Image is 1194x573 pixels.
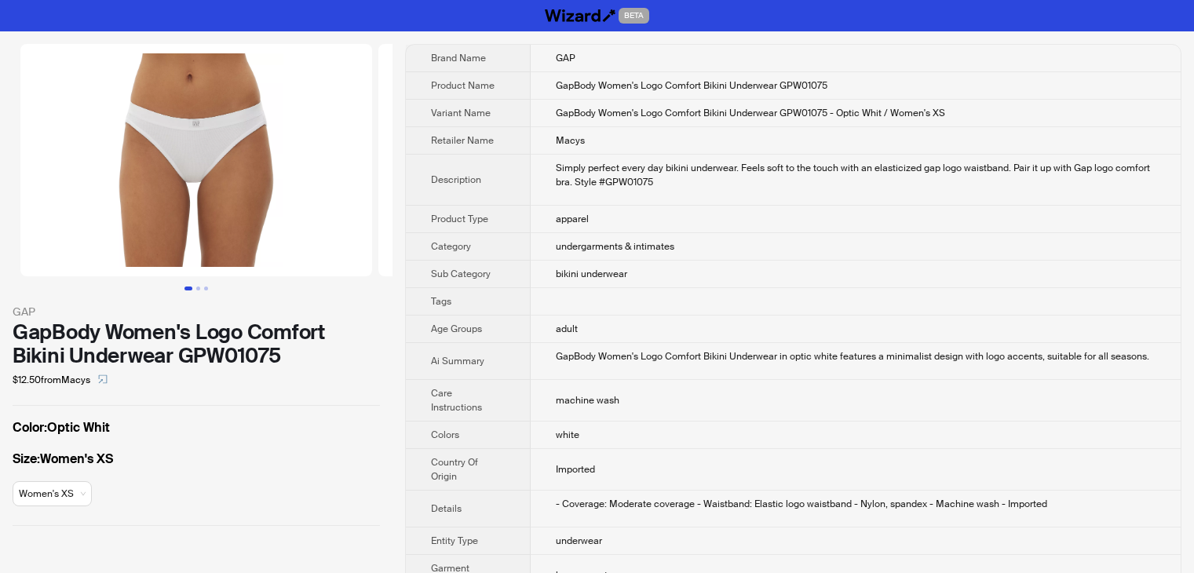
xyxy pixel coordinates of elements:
[556,268,627,280] span: bikini underwear
[431,295,451,308] span: Tags
[196,286,200,290] button: Go to slide 2
[431,429,459,441] span: Colors
[13,419,47,436] span: Color :
[13,320,380,367] div: GapBody Women's Logo Comfort Bikini Underwear GPW01075
[98,374,108,384] span: select
[556,497,1156,511] div: - Coverage: Moderate coverage - Waistband: Elastic logo waistband - Nylon, spandex - Machine wash...
[431,456,478,483] span: Country Of Origin
[431,268,491,280] span: Sub Category
[431,107,491,119] span: Variant Name
[13,418,380,437] label: Optic Whit
[204,286,208,290] button: Go to slide 3
[431,323,482,335] span: Age Groups
[13,451,40,467] span: Size :
[431,502,462,515] span: Details
[556,429,579,441] span: white
[556,463,595,476] span: Imported
[378,44,730,276] img: GapBody Women's Logo Comfort Bikini Underwear GPW01075 GapBody Women's Logo Comfort Bikini Underw...
[431,387,482,414] span: Care Instructions
[431,52,486,64] span: Brand Name
[431,355,484,367] span: Ai Summary
[556,535,602,547] span: underwear
[556,213,589,225] span: apparel
[556,394,619,407] span: machine wash
[556,161,1156,189] div: Simply perfect every day bikini underwear. Feels soft to the touch with an elasticized gap logo w...
[431,173,481,186] span: Description
[556,240,674,253] span: undergarments & intimates
[431,240,471,253] span: Category
[184,286,192,290] button: Go to slide 1
[556,134,585,147] span: Macys
[19,482,86,505] span: available
[619,8,649,24] span: BETA
[431,213,488,225] span: Product Type
[13,450,380,469] label: Women's XS
[556,52,575,64] span: GAP
[556,107,945,119] span: GapBody Women's Logo Comfort Bikini Underwear GPW01075 - Optic Whit / Women's XS
[431,79,495,92] span: Product Name
[13,303,380,320] div: GAP
[20,44,372,276] img: GapBody Women's Logo Comfort Bikini Underwear GPW01075 GapBody Women's Logo Comfort Bikini Underw...
[13,367,380,392] div: $12.50 from Macys
[556,349,1156,363] div: GapBody Women's Logo Comfort Bikini Underwear in optic white features a minimalist design with lo...
[431,535,478,547] span: Entity Type
[556,323,578,335] span: adult
[556,79,827,92] span: GapBody Women's Logo Comfort Bikini Underwear GPW01075
[431,134,494,147] span: Retailer Name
